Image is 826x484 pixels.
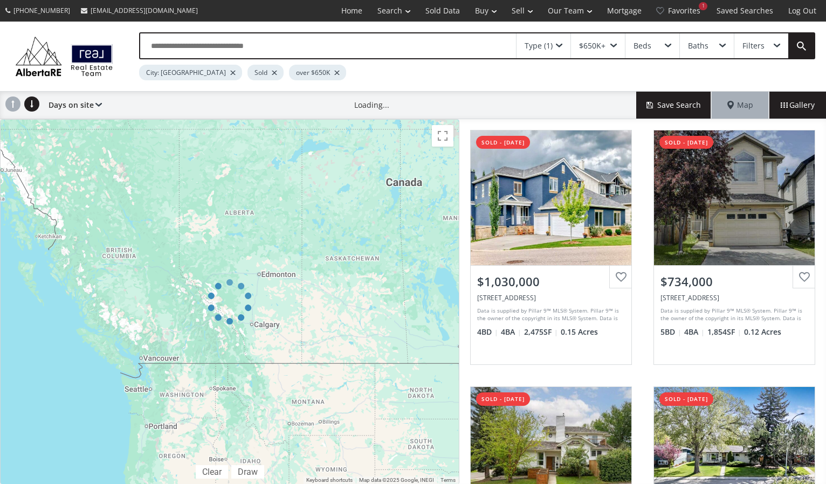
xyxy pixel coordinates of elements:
[634,42,651,50] div: Beds
[354,100,389,110] div: Loading...
[477,293,625,302] div: 35 Cougar Ridge View SW, Calgary, AB T3H 4X3
[660,327,682,337] span: 5 BD
[699,2,707,10] div: 1
[524,327,558,337] span: 2,475 SF
[459,119,643,376] a: sold - [DATE]$1,030,000[STREET_ADDRESS]Data is supplied by Pillar 9™ MLS® System. Pillar 9™ is th...
[727,100,753,110] span: Map
[247,65,284,80] div: Sold
[525,42,553,50] div: Type (1)
[781,100,815,110] span: Gallery
[636,92,712,119] button: Save Search
[91,6,198,15] span: [EMAIL_ADDRESS][DOMAIN_NAME]
[660,307,806,323] div: Data is supplied by Pillar 9™ MLS® System. Pillar 9™ is the owner of the copyright in its MLS® Sy...
[579,42,605,50] div: $650K+
[13,6,70,15] span: [PHONE_NUMBER]
[744,327,781,337] span: 0.12 Acres
[11,34,118,78] img: Logo
[477,307,622,323] div: Data is supplied by Pillar 9™ MLS® System. Pillar 9™ is the owner of the copyright in its MLS® Sy...
[643,119,826,376] a: sold - [DATE]$734,000[STREET_ADDRESS]Data is supplied by Pillar 9™ MLS® System. Pillar 9™ is the ...
[477,327,498,337] span: 4 BD
[660,273,808,290] div: $734,000
[660,293,808,302] div: 355 West Ranch Place SW, Calgary, AB T3H 5C3
[707,327,741,337] span: 1,854 SF
[769,92,826,119] div: Gallery
[289,65,346,80] div: over $650K
[742,42,765,50] div: Filters
[75,1,203,20] a: [EMAIL_ADDRESS][DOMAIN_NAME]
[43,92,102,119] div: Days on site
[477,273,625,290] div: $1,030,000
[688,42,708,50] div: Baths
[684,327,705,337] span: 4 BA
[501,327,521,337] span: 4 BA
[139,65,242,80] div: City: [GEOGRAPHIC_DATA]
[712,92,769,119] div: Map
[561,327,598,337] span: 0.15 Acres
